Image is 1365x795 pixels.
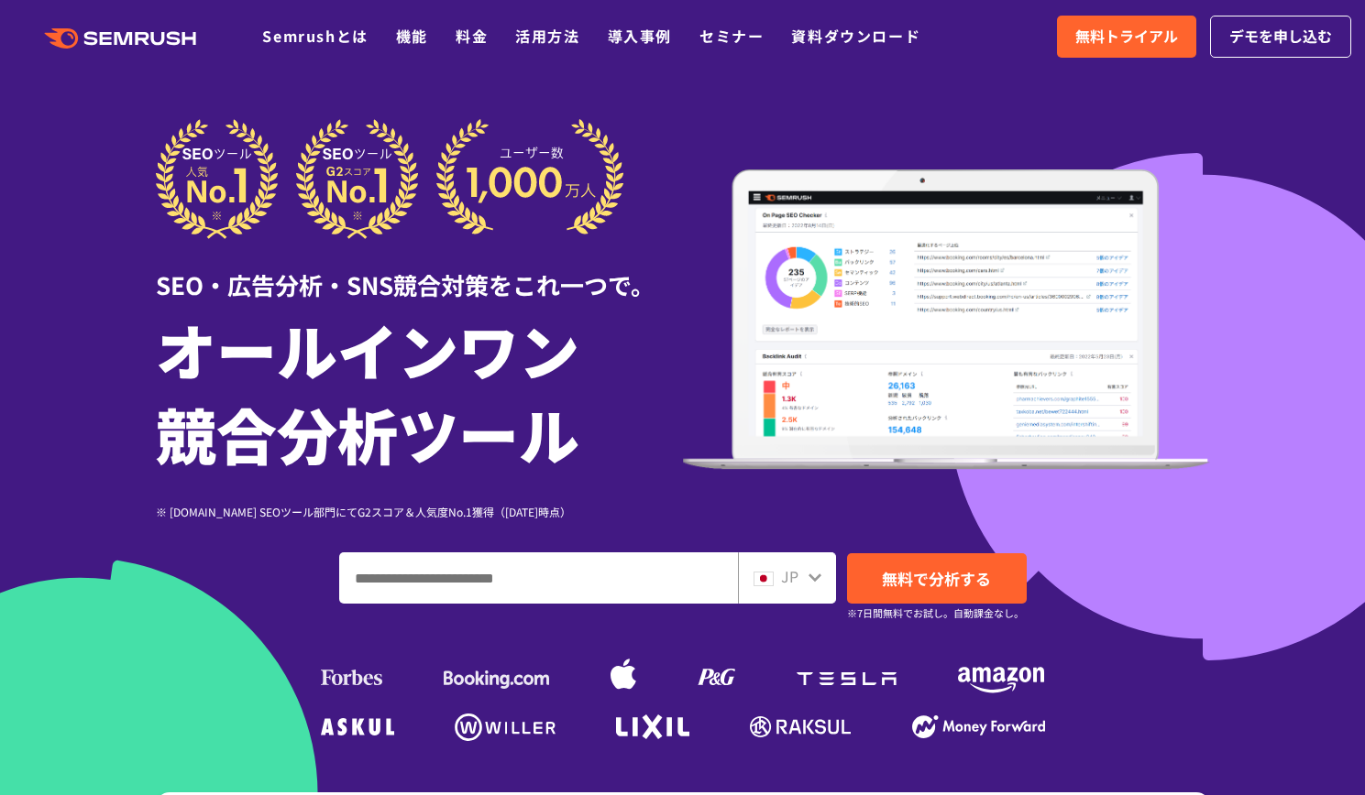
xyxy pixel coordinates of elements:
div: SEO・広告分析・SNS競合対策をこれ一つで。 [156,239,683,302]
a: 無料トライアル [1057,16,1196,58]
a: Semrushとは [262,25,368,47]
input: ドメイン、キーワードまたはURLを入力してください [340,553,737,603]
a: 活用方法 [515,25,579,47]
a: 無料で分析する [847,553,1027,604]
a: 導入事例 [608,25,672,47]
span: 無料で分析する [882,567,991,590]
a: セミナー [699,25,764,47]
a: 資料ダウンロード [791,25,920,47]
div: ※ [DOMAIN_NAME] SEOツール部門にてG2スコア＆人気度No.1獲得（[DATE]時点） [156,503,683,520]
a: 機能 [396,25,428,47]
span: 無料トライアル [1075,25,1178,49]
span: JP [781,565,798,587]
a: 料金 [456,25,488,47]
small: ※7日間無料でお試し。自動課金なし。 [847,604,1024,622]
h1: オールインワン 競合分析ツール [156,307,683,475]
a: デモを申し込む [1210,16,1351,58]
span: デモを申し込む [1229,25,1332,49]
